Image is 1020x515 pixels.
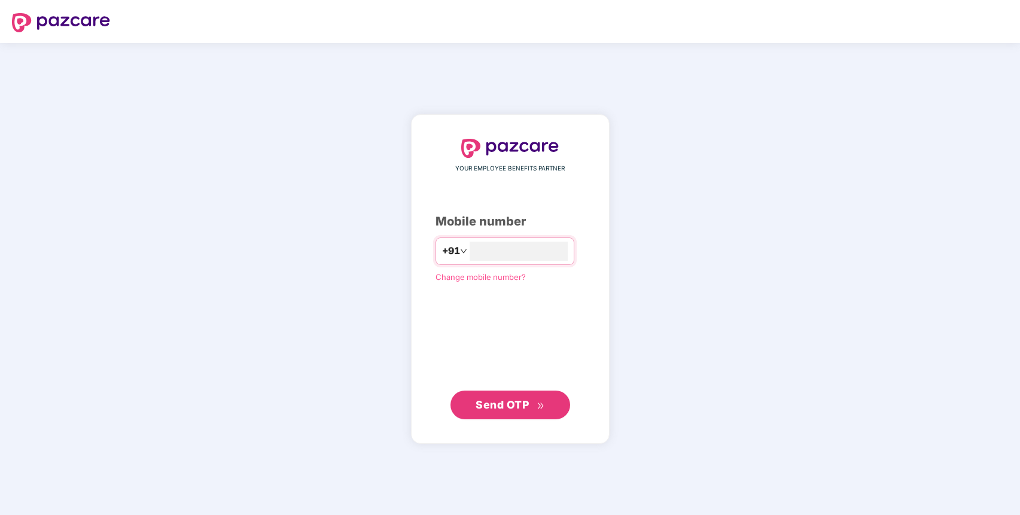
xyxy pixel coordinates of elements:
[455,164,565,173] span: YOUR EMPLOYEE BENEFITS PARTNER
[450,391,570,419] button: Send OTPdouble-right
[461,139,559,158] img: logo
[460,248,467,255] span: down
[12,13,110,32] img: logo
[436,212,585,231] div: Mobile number
[436,272,526,282] a: Change mobile number?
[442,243,460,258] span: +91
[537,402,544,410] span: double-right
[476,398,529,411] span: Send OTP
